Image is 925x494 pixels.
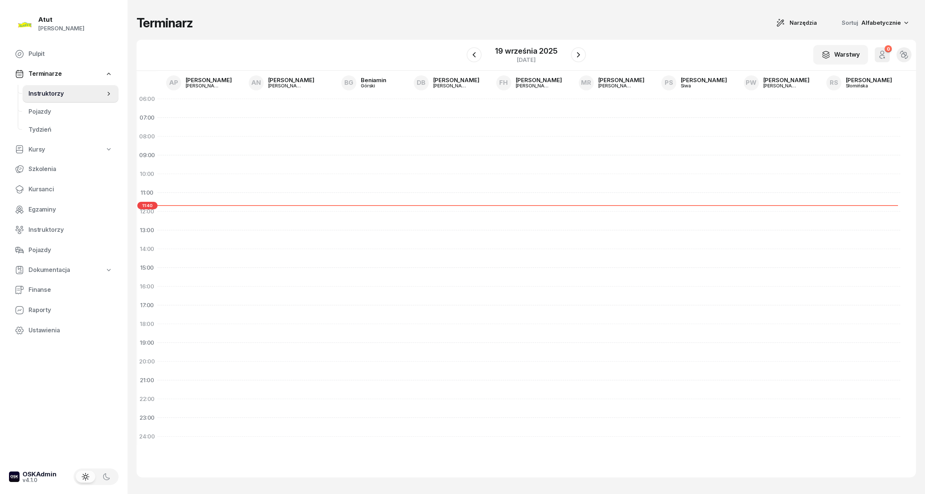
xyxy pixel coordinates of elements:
[137,408,158,427] div: 23:00
[29,125,113,135] span: Tydzień
[9,261,119,279] a: Dokumentacja
[9,160,119,178] a: Szkolenia
[137,333,158,352] div: 19:00
[268,77,314,83] div: [PERSON_NAME]
[820,73,898,93] a: RS[PERSON_NAME]Słomińska
[23,85,119,103] a: Instruktorzy
[846,83,882,88] div: Słomińska
[495,57,557,63] div: [DATE]
[29,205,113,215] span: Egzaminy
[516,77,562,83] div: [PERSON_NAME]
[9,301,119,319] a: Raporty
[137,146,158,165] div: 09:00
[137,183,158,202] div: 11:00
[169,80,178,86] span: AP
[842,18,860,28] span: Sortuj
[681,77,727,83] div: [PERSON_NAME]
[9,321,119,339] a: Ustawienia
[137,390,158,408] div: 22:00
[38,24,84,33] div: [PERSON_NAME]
[29,107,113,117] span: Pojazdy
[499,80,508,86] span: FH
[516,83,552,88] div: [PERSON_NAME]
[23,477,57,483] div: v4.1.0
[875,47,890,62] button: 0
[9,65,119,83] a: Terminarze
[137,202,158,221] div: 12:00
[417,80,425,86] span: DB
[160,73,238,93] a: AP[PERSON_NAME][PERSON_NAME]
[344,80,353,86] span: BG
[268,83,304,88] div: [PERSON_NAME]
[9,281,119,299] a: Finanse
[137,371,158,390] div: 21:00
[746,80,757,86] span: PW
[833,15,916,31] button: Sortuj Alfabetycznie
[29,305,113,315] span: Raporty
[29,326,113,335] span: Ustawienia
[361,77,386,83] div: Beniamin
[29,49,113,59] span: Pulpit
[861,19,901,26] span: Alfabetycznie
[763,83,799,88] div: [PERSON_NAME]
[598,77,644,83] div: [PERSON_NAME]
[769,15,824,30] button: Narzędzia
[137,165,158,183] div: 10:00
[29,185,113,194] span: Kursanci
[738,73,815,93] a: PW[PERSON_NAME][PERSON_NAME]
[9,141,119,158] a: Kursy
[681,83,717,88] div: Siwa
[137,202,158,209] span: 11:40
[137,240,158,258] div: 14:00
[790,18,817,27] span: Narzędzia
[29,89,105,99] span: Instruktorzy
[38,17,84,23] div: Atut
[490,73,568,93] a: FH[PERSON_NAME][PERSON_NAME]
[23,103,119,121] a: Pojazdy
[186,77,232,83] div: [PERSON_NAME]
[29,225,113,235] span: Instruktorzy
[137,108,158,127] div: 07:00
[29,285,113,295] span: Finanse
[9,201,119,219] a: Egzaminy
[9,45,119,63] a: Pulpit
[251,80,261,86] span: AN
[408,73,485,93] a: DB[PERSON_NAME][PERSON_NAME]
[137,427,158,446] div: 24:00
[29,245,113,255] span: Pojazdy
[137,277,158,296] div: 16:00
[813,45,868,65] button: Warstwy
[137,352,158,371] div: 20:00
[137,315,158,333] div: 18:00
[598,83,634,88] div: [PERSON_NAME]
[655,73,733,93] a: PS[PERSON_NAME]Siwa
[433,83,469,88] div: [PERSON_NAME]
[137,221,158,240] div: 13:00
[821,50,860,60] div: Warstwy
[581,80,591,86] span: MR
[137,16,193,30] h1: Terminarz
[137,258,158,277] div: 15:00
[573,73,650,93] a: MR[PERSON_NAME][PERSON_NAME]
[23,121,119,139] a: Tydzień
[137,90,158,108] div: 06:00
[9,180,119,198] a: Kursanci
[29,265,70,275] span: Dokumentacja
[433,77,479,83] div: [PERSON_NAME]
[9,241,119,259] a: Pojazdy
[846,77,892,83] div: [PERSON_NAME]
[830,80,838,86] span: RS
[9,471,20,482] img: logo-xs-dark@2x.png
[23,471,57,477] div: OSKAdmin
[665,80,673,86] span: PS
[361,83,386,88] div: Górski
[9,221,119,239] a: Instruktorzy
[243,73,320,93] a: AN[PERSON_NAME][PERSON_NAME]
[137,296,158,315] div: 17:00
[29,145,45,155] span: Kursy
[335,73,392,93] a: BGBeniaminGórski
[495,47,557,55] div: 19 września 2025
[763,77,809,83] div: [PERSON_NAME]
[29,69,62,79] span: Terminarze
[186,83,222,88] div: [PERSON_NAME]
